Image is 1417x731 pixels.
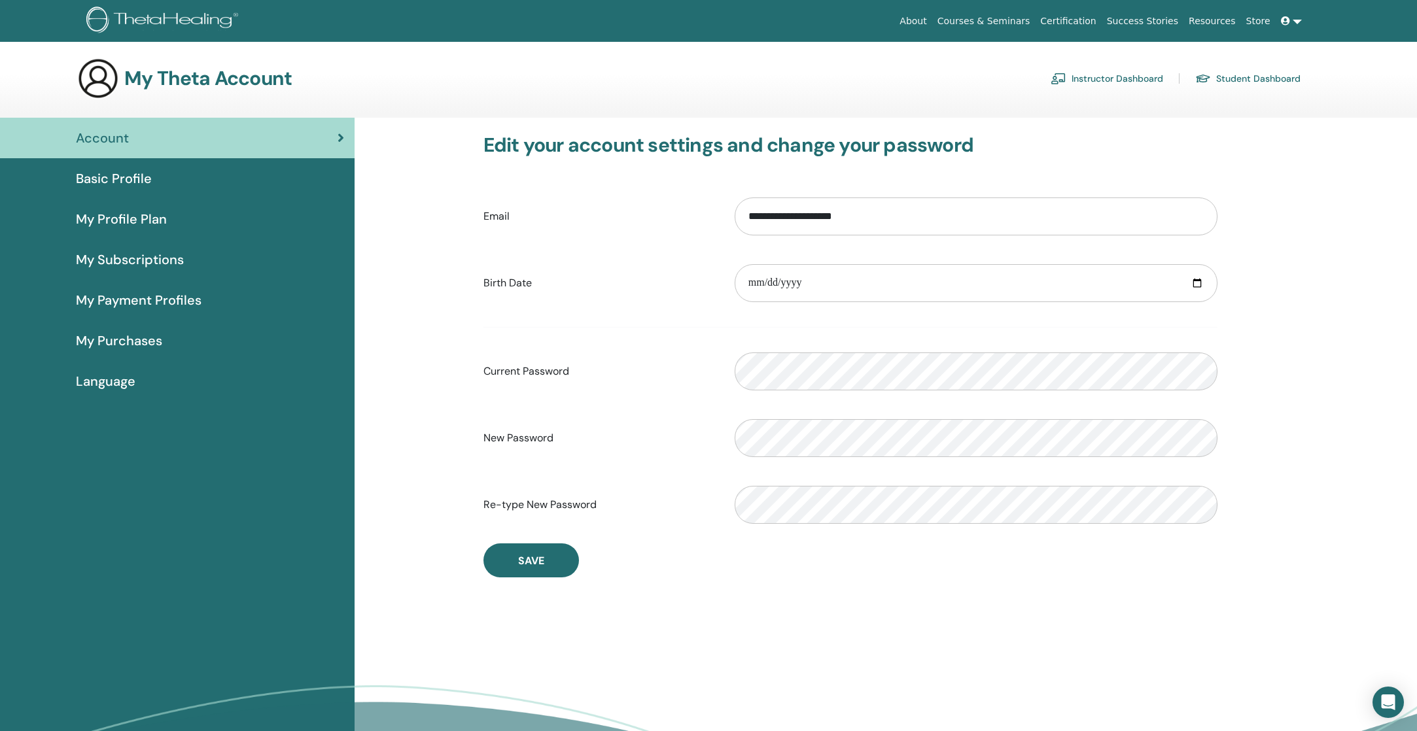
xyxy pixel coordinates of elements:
a: Certification [1035,9,1101,33]
label: Birth Date [474,271,725,296]
span: Language [76,371,135,391]
span: My Subscriptions [76,250,184,269]
span: Basic Profile [76,169,152,188]
a: Store [1241,9,1276,33]
h3: My Theta Account [124,67,292,90]
img: logo.png [86,7,243,36]
img: graduation-cap.svg [1195,73,1211,84]
img: generic-user-icon.jpg [77,58,119,99]
h3: Edit your account settings and change your password [483,133,1217,157]
span: My Purchases [76,331,162,350]
span: My Payment Profiles [76,290,201,310]
span: Account [76,128,129,148]
a: Instructor Dashboard [1051,68,1163,89]
span: Save [518,554,544,568]
a: Courses & Seminars [932,9,1036,33]
span: My Profile Plan [76,209,167,229]
a: About [894,9,932,33]
div: Open Intercom Messenger [1373,687,1404,718]
label: New Password [474,426,725,450]
a: Success Stories [1102,9,1183,33]
a: Resources [1183,9,1241,33]
a: Student Dashboard [1195,68,1301,89]
label: Current Password [474,359,725,384]
label: Email [474,204,725,229]
img: chalkboard-teacher.svg [1051,73,1066,84]
button: Save [483,543,579,577]
label: Re-type New Password [474,492,725,517]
